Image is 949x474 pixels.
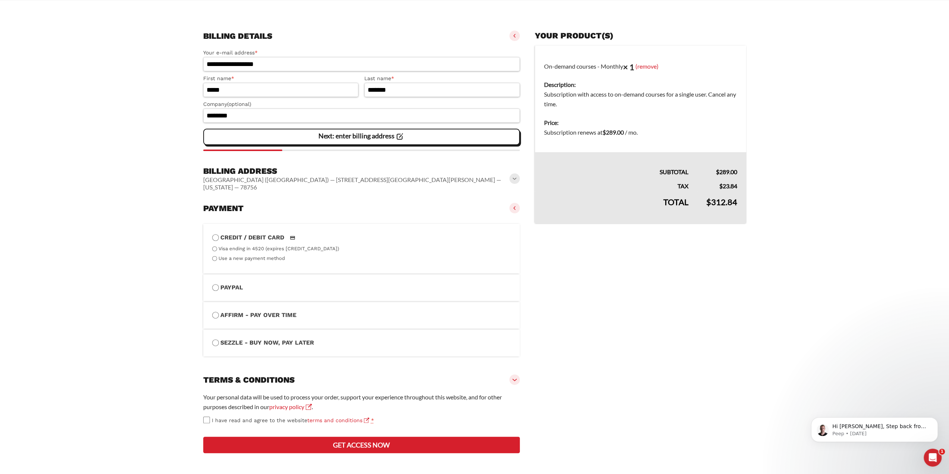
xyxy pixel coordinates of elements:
button: Get access now [203,437,520,453]
span: $ [716,168,719,175]
span: 1 [939,449,945,455]
span: / mo [625,129,637,136]
dd: Subscription with access to on-demand courses for a single user. Cancel any time. [544,90,737,109]
iframe: Intercom live chat [924,449,942,467]
dt: Price: [544,118,737,128]
th: Tax [535,177,697,191]
vaadin-horizontal-layout: [GEOGRAPHIC_DATA] ([GEOGRAPHIC_DATA]) — [STREET_ADDRESS][GEOGRAPHIC_DATA][PERSON_NAME] — [US_STAT... [203,176,511,191]
a: terms and conditions [307,417,369,423]
td: On-demand courses - Monthly [535,45,746,113]
bdi: 289.00 [716,168,737,175]
h3: Billing address [203,166,511,176]
bdi: 312.84 [706,197,737,207]
p: Message from Peep, sent 7w ago [32,29,129,35]
label: Credit / Debit Card [212,233,511,242]
strong: × 1 [623,62,634,72]
iframe: Intercom notifications message [800,402,949,454]
h3: Terms & conditions [203,375,295,385]
th: Total [535,191,697,224]
span: $ [706,197,711,207]
label: Company [203,100,520,109]
h3: Payment [203,203,243,214]
a: (remove) [635,63,659,70]
th: Subtotal [535,152,697,177]
p: Your personal data will be used to process your order, support your experience throughout this we... [203,392,520,412]
label: Affirm - Pay over time [212,310,511,320]
label: Your e-mail address [203,48,520,57]
input: I have read and agree to the websiteterms and conditions * [203,417,210,423]
bdi: 289.00 [603,129,624,136]
abbr: required [371,417,374,423]
span: I have read and agree to the website [212,417,369,423]
input: Credit / Debit CardCredit / Debit Card [212,234,219,241]
img: Credit / Debit Card [286,233,299,242]
label: Last name [364,74,520,83]
label: First name [203,74,359,83]
label: Sezzle - Buy Now, Pay Later [212,338,511,348]
input: Sezzle - Buy Now, Pay Later [212,339,219,346]
span: (optional) [227,101,251,107]
label: PayPal [212,283,511,292]
label: Use a new payment method [219,255,285,261]
span: Subscription renews at . [544,129,638,136]
vaadin-button: Next: enter billing address [203,129,520,145]
h3: Billing details [203,31,272,41]
span: $ [719,182,723,189]
span: $ [603,129,606,136]
input: Affirm - Pay over time [212,312,219,318]
dt: Description: [544,80,737,90]
bdi: 23.84 [719,182,737,189]
a: privacy policy [269,403,312,410]
input: PayPal [212,284,219,291]
span: Hi [PERSON_NAME], Step back from the edge my friend. Thinking about leaving? Consider pausing you... [32,22,126,72]
label: Visa ending in 4520 (expires [CREDIT_CARD_DATA]) [219,246,339,251]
